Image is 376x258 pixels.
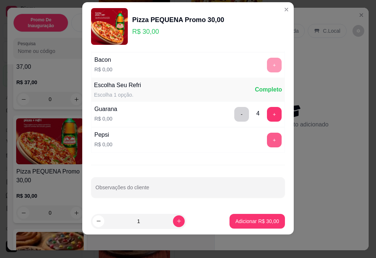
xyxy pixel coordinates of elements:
button: increase-product-quantity [173,215,185,227]
div: Escolha 1 opção. [94,91,141,98]
button: add [267,107,282,122]
button: Close [281,4,292,15]
div: Guarana [94,105,117,114]
div: Pepsi [94,130,112,139]
img: product-image [91,8,128,45]
p: R$ 0,00 [94,66,112,73]
div: Escolha Seu Refri [94,81,141,90]
p: Adicionar R$ 30,00 [235,218,279,225]
div: Bacon [94,55,112,64]
p: R$ 30,00 [132,26,224,37]
button: delete [234,107,249,122]
button: decrease-product-quantity [93,215,104,227]
div: Pizza PEQUENA Promo 30,00 [132,15,224,25]
p: R$ 0,00 [94,141,112,148]
input: Observações do cliente [95,187,281,194]
div: 4 [256,109,260,118]
button: Adicionar R$ 30,00 [229,214,285,229]
p: R$ 0,00 [94,115,117,122]
div: Completo [255,85,282,94]
button: add [267,133,282,147]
